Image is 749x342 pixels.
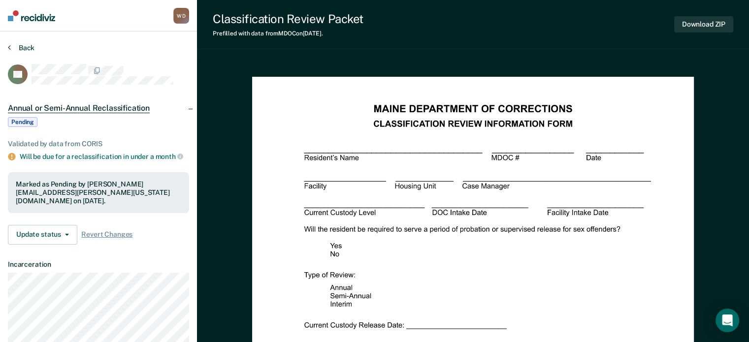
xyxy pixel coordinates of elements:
button: Back [8,43,34,52]
div: W D [173,8,189,24]
div: Will be due for a reclassification in under a month [20,152,189,161]
span: Pending [8,117,37,127]
div: Validated by data from CORIS [8,140,189,148]
button: Download ZIP [674,16,733,32]
img: Recidiviz [8,10,55,21]
button: WD [173,8,189,24]
div: Classification Review Packet [213,12,363,26]
div: Prefilled with data from MDOC on [DATE] . [213,30,363,37]
dt: Incarceration [8,260,189,269]
button: Update status [8,225,77,245]
span: Revert Changes [81,230,132,239]
span: Annual or Semi-Annual Reclassification [8,103,150,113]
div: Marked as Pending by [PERSON_NAME][EMAIL_ADDRESS][PERSON_NAME][US_STATE][DOMAIN_NAME] on [DATE]. [16,180,181,205]
div: Open Intercom Messenger [716,309,739,332]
